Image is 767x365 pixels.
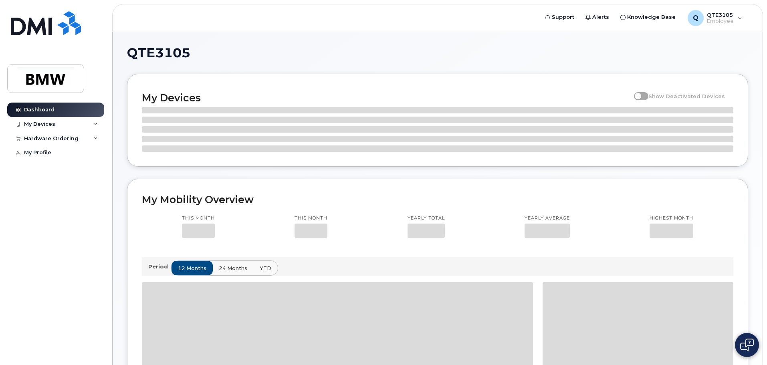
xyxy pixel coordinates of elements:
span: 24 months [219,264,247,272]
p: Yearly average [525,215,570,222]
span: YTD [260,264,271,272]
h2: My Mobility Overview [142,194,733,206]
p: Period [148,263,171,270]
p: Highest month [650,215,693,222]
span: QTE3105 [127,47,190,59]
p: Yearly total [408,215,445,222]
input: Show Deactivated Devices [634,89,640,95]
p: This month [182,215,215,222]
h2: My Devices [142,92,630,104]
img: Open chat [740,339,754,351]
span: Show Deactivated Devices [648,93,725,99]
p: This month [295,215,327,222]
